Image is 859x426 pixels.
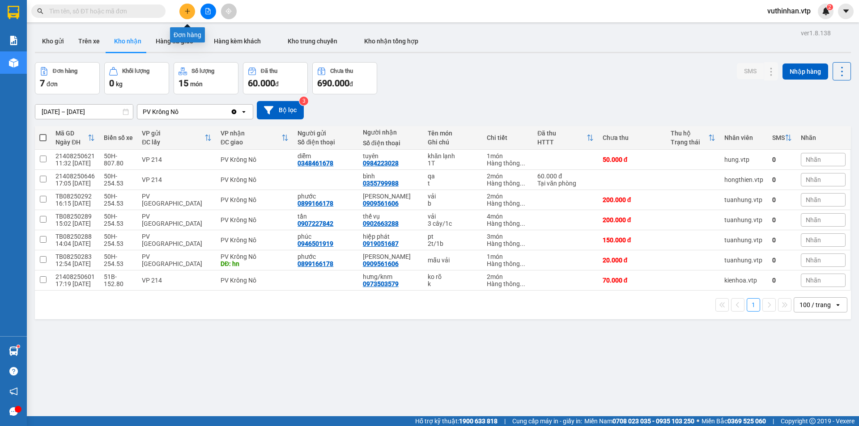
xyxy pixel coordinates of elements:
span: 7 [40,78,45,89]
div: Hàng thông thường [487,220,528,227]
div: 0984223028 [363,160,399,167]
div: 51B-152.80 [104,273,133,287]
div: 70.000 đ [603,277,662,284]
sup: 3 [299,97,308,105]
th: Toggle SortBy [768,126,796,150]
div: Thu hộ [671,130,708,137]
div: HOÀNG ANH [363,193,419,200]
strong: 0369 525 060 [727,418,766,425]
div: 21408250646 [55,173,95,180]
div: 2t/1b [428,240,478,247]
div: 0 [772,156,792,163]
div: 150.000 đ [603,236,662,244]
span: món [190,80,203,88]
span: 2 [828,4,831,10]
div: ĐC lấy [142,139,204,146]
span: Nhãn [806,176,821,183]
span: ... [520,220,525,227]
span: đơn [47,80,58,88]
div: VP 214 [142,277,212,284]
div: 0902663288 [363,220,399,227]
div: 100 / trang [799,300,831,309]
span: ... [520,200,525,207]
svg: open [240,108,247,115]
div: 21408250601 [55,273,95,280]
span: vuthinhan.vtp [760,5,818,17]
div: Nhân viên [724,134,763,141]
span: Nhãn [806,156,821,163]
div: PV Krông Nô [221,216,289,224]
sup: 2 [827,4,833,10]
div: Số lượng [191,68,214,74]
div: Số điện thoại [298,139,353,146]
img: warehouse-icon [9,346,18,356]
div: Chi tiết [487,134,528,141]
div: Đơn hàng [170,27,205,42]
div: Khối lượng [122,68,149,74]
div: 1 món [487,152,528,160]
div: 0 [772,196,792,203]
div: 200.000 đ [603,216,662,224]
div: 0355799988 [363,180,399,187]
div: 1 món [487,253,528,260]
div: ver 1.8.138 [801,28,831,38]
div: 50H-254.53 [104,173,133,187]
input: Tìm tên, số ĐT hoặc mã đơn [49,6,155,16]
div: 11:32 [DATE] [55,160,95,167]
div: 15:02 [DATE] [55,220,95,227]
div: Đã thu [537,130,586,137]
img: icon-new-feature [822,7,830,15]
span: ... [520,280,525,287]
div: 0909561606 [363,200,399,207]
div: 0348461678 [298,160,333,167]
div: 0 [772,216,792,224]
span: 690.000 [317,78,349,89]
span: ... [520,160,525,167]
div: Hàng thông thường [487,160,528,167]
span: | [773,416,774,426]
div: Người nhận [363,129,419,136]
div: PV Krông Nô [221,196,289,203]
div: hung.vtp [724,156,763,163]
button: Bộ lọc [257,101,304,119]
div: 0 [772,277,792,284]
span: Kho trung chuyển [288,38,337,45]
button: Đã thu60.000đ [243,62,308,94]
sup: 1 [17,345,20,348]
div: Ngày ĐH [55,139,88,146]
div: 17:19 [DATE] [55,280,95,287]
div: 14:04 [DATE] [55,240,95,247]
div: 0907227842 [298,220,333,227]
span: ⚪️ [697,419,699,423]
div: thế vụ [363,213,419,220]
div: Hàng thông thường [487,240,528,247]
button: Số lượng15món [174,62,238,94]
button: Kho nhận [107,30,149,52]
span: caret-down [842,7,850,15]
th: Toggle SortBy [137,126,216,150]
img: logo-vxr [8,6,19,19]
div: k [428,280,478,287]
span: Hàng kèm khách [214,38,261,45]
div: hongthien.vtp [724,176,763,183]
div: Người gửi [298,130,353,137]
svg: open [834,301,842,308]
th: Toggle SortBy [666,126,720,150]
div: 200.000 đ [603,196,662,203]
div: tuanhung.vtp [724,216,763,224]
div: PV [GEOGRAPHIC_DATA] [142,213,212,227]
button: Kho gửi [35,30,71,52]
span: 60.000 [248,78,275,89]
div: PV [GEOGRAPHIC_DATA] [142,253,212,267]
div: 20.000 đ [603,257,662,264]
span: ... [520,180,525,187]
span: Kho nhận tổng hợp [364,38,418,45]
div: Đơn hàng [53,68,77,74]
div: PV [GEOGRAPHIC_DATA] [142,233,212,247]
input: Selected PV Krông Nô. [179,107,180,116]
div: 50H-254.53 [104,213,133,227]
span: copyright [809,418,816,424]
button: file-add [200,4,216,19]
div: tuanhung.vtp [724,196,763,203]
div: Chưa thu [603,134,662,141]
